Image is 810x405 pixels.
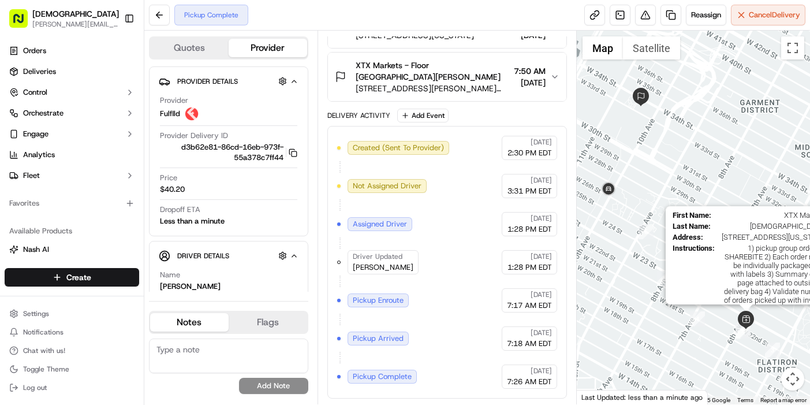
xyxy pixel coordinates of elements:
[23,383,47,392] span: Log out
[32,8,119,20] button: [DEMOGRAPHIC_DATA]
[9,244,135,255] a: Nash AI
[66,272,91,283] span: Create
[507,377,552,387] span: 7:26 AM EDT
[32,20,119,29] button: [PERSON_NAME][EMAIL_ADDRESS][DOMAIN_NAME]
[5,380,139,396] button: Log out
[353,295,404,306] span: Pickup Enroute
[531,176,552,185] span: [DATE]
[507,262,552,273] span: 1:28 PM EDT
[159,246,298,265] button: Driver Details
[686,5,726,25] button: Reassign
[639,224,654,239] div: 6
[177,251,229,261] span: Driver Details
[177,77,238,86] span: Provider Details
[5,268,139,287] button: Create
[577,390,708,404] div: Last Updated: less than a minute ago
[23,66,56,77] span: Deliveries
[160,281,221,292] div: [PERSON_NAME]
[531,290,552,299] span: [DATE]
[353,181,421,191] span: Not Assigned Driver
[673,211,711,220] span: First Name :
[736,323,751,338] div: 2
[356,60,510,83] span: XTX Markets - Floor [GEOGRAPHIC_DATA][PERSON_NAME]
[23,346,65,355] span: Chat with us!
[507,224,552,235] span: 1:28 PM EDT
[150,313,229,332] button: Notes
[781,36,804,60] button: Toggle fullscreen view
[353,252,402,261] span: Driver Updated
[81,195,140,205] a: Powered byPylon
[397,109,449,122] button: Add Event
[673,233,703,241] span: Address :
[23,129,48,139] span: Engage
[5,104,139,122] button: Orchestrate
[736,324,751,339] div: 1
[507,186,552,196] span: 3:31 PM EDT
[356,83,510,94] span: [STREET_ADDRESS][PERSON_NAME][US_STATE]
[23,328,64,337] span: Notifications
[196,114,210,128] button: Start new chat
[737,397,753,403] a: Terms (opens in new tab)
[5,42,139,60] a: Orders
[5,240,139,259] button: Nash AI
[5,343,139,359] button: Chat with us!
[229,39,307,57] button: Provider
[5,5,120,32] button: [DEMOGRAPHIC_DATA][PERSON_NAME][EMAIL_ADDRESS][DOMAIN_NAME]
[690,311,705,326] div: 4
[673,244,715,304] span: Instructions :
[5,222,139,240] div: Available Products
[160,205,200,215] span: Dropoff ETA
[781,367,804,391] button: Map camera controls
[160,184,185,195] span: $40.20
[353,333,404,344] span: Pickup Arrived
[30,75,208,87] input: Got a question? Start typing here...
[23,46,46,56] span: Orders
[12,169,21,178] div: 📗
[749,10,800,20] span: Cancel Delivery
[531,366,552,376] span: [DATE]
[5,306,139,322] button: Settings
[23,309,49,318] span: Settings
[353,219,407,229] span: Assigned Driver
[691,10,721,20] span: Reassign
[5,83,139,102] button: Control
[23,365,69,374] span: Toggle Theme
[514,65,546,77] span: 7:50 AM
[160,109,180,119] span: Fulflld
[5,125,139,143] button: Engage
[115,196,140,205] span: Pylon
[23,168,88,179] span: Knowledge Base
[327,111,390,120] div: Delivery Activity
[23,170,40,181] span: Fleet
[23,150,55,160] span: Analytics
[531,214,552,223] span: [DATE]
[673,222,711,231] span: Last Name :
[39,122,146,131] div: We're available if you need us!
[623,36,680,60] button: Show satellite imagery
[5,324,139,340] button: Notifications
[765,343,780,358] div: 3
[580,389,618,404] a: Open this area in Google Maps (opens a new window)
[531,328,552,337] span: [DATE]
[531,252,552,261] span: [DATE]
[353,143,444,153] span: Created (Sent To Provider)
[583,36,623,60] button: Show street map
[7,163,93,184] a: 📗Knowledge Base
[160,216,225,226] div: Less than a minute
[353,262,413,273] span: [PERSON_NAME]
[39,110,189,122] div: Start new chat
[580,389,618,404] img: Google
[160,270,180,280] span: Name
[160,131,228,141] span: Provider Delivery ID
[5,146,139,164] a: Analytics
[12,12,35,35] img: Nash
[507,300,552,311] span: 7:17 AM EDT
[160,142,297,163] button: d3b62e81-86cd-16eb-973f-55a378c7ff44
[531,138,552,147] span: [DATE]
[5,166,139,185] button: Fleet
[507,148,552,158] span: 2:30 PM EDT
[5,194,139,213] div: Favorites
[23,108,64,118] span: Orchestrate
